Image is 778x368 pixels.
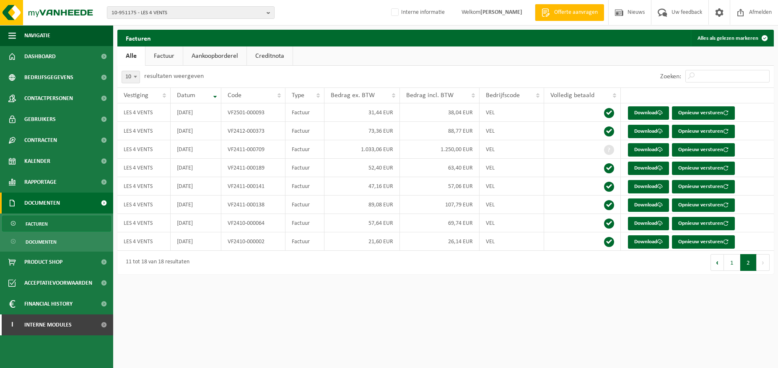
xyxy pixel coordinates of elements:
[628,106,669,120] a: Download
[24,46,56,67] span: Dashboard
[672,180,735,193] button: Opnieuw versturen
[24,293,73,314] span: Financial History
[691,30,773,46] button: Alles als gelezen markeren
[400,159,480,177] td: 63,40 EUR
[324,196,400,214] td: 89,08 EUR
[672,106,735,120] button: Opnieuw versturen
[711,254,724,271] button: Previous
[117,177,171,196] td: LES 4 VENTS
[324,214,400,232] td: 57,64 EUR
[144,73,204,80] label: resultaten weergeven
[117,30,159,46] h2: Facturen
[171,214,222,232] td: [DATE]
[221,214,285,232] td: VF2410-000064
[285,214,324,232] td: Factuur
[171,177,222,196] td: [DATE]
[400,214,480,232] td: 69,74 EUR
[24,252,62,273] span: Product Shop
[285,196,324,214] td: Factuur
[285,122,324,140] td: Factuur
[171,122,222,140] td: [DATE]
[24,25,50,46] span: Navigatie
[117,196,171,214] td: LES 4 VENTS
[324,122,400,140] td: 73,36 EUR
[324,159,400,177] td: 52,40 EUR
[389,6,445,19] label: Interne informatie
[171,159,222,177] td: [DATE]
[177,92,195,99] span: Datum
[400,140,480,159] td: 1.250,00 EUR
[171,140,222,159] td: [DATE]
[26,216,48,232] span: Facturen
[324,140,400,159] td: 1.033,06 EUR
[400,232,480,251] td: 26,14 EUR
[628,235,669,249] a: Download
[171,196,222,214] td: [DATE]
[628,143,669,157] a: Download
[292,92,304,99] span: Type
[285,232,324,251] td: Factuur
[480,122,544,140] td: VEL
[112,7,263,19] span: 10-951175 - LES 4 VENTS
[24,109,56,130] span: Gebruikers
[285,140,324,159] td: Factuur
[331,92,375,99] span: Bedrag ex. BTW
[672,162,735,175] button: Opnieuw versturen
[124,92,148,99] span: Vestiging
[535,4,604,21] a: Offerte aanvragen
[628,125,669,138] a: Download
[672,198,735,212] button: Opnieuw versturen
[2,234,111,250] a: Documenten
[171,232,222,251] td: [DATE]
[324,232,400,251] td: 21,60 EUR
[117,140,171,159] td: LES 4 VENTS
[660,73,681,80] label: Zoeken:
[228,92,241,99] span: Code
[400,177,480,196] td: 57,06 EUR
[221,232,285,251] td: VF2410-000002
[122,255,189,270] div: 11 tot 18 van 18 resultaten
[628,162,669,175] a: Download
[107,6,275,19] button: 10-951175 - LES 4 VENTS
[324,177,400,196] td: 47,16 EUR
[480,140,544,159] td: VEL
[486,92,520,99] span: Bedrijfscode
[480,214,544,232] td: VEL
[480,232,544,251] td: VEL
[221,140,285,159] td: VF2411-000709
[117,122,171,140] td: LES 4 VENTS
[628,198,669,212] a: Download
[117,214,171,232] td: LES 4 VENTS
[117,159,171,177] td: LES 4 VENTS
[221,122,285,140] td: VF2412-000373
[145,46,183,66] a: Factuur
[221,103,285,122] td: VF2501-000093
[247,46,293,66] a: Creditnota
[550,92,594,99] span: Volledig betaald
[757,254,770,271] button: Next
[24,172,57,193] span: Rapportage
[672,125,735,138] button: Opnieuw versturen
[183,46,246,66] a: Aankoopborderel
[724,254,740,271] button: 1
[171,103,222,122] td: [DATE]
[221,196,285,214] td: VF2411-000138
[400,122,480,140] td: 88,77 EUR
[285,103,324,122] td: Factuur
[221,177,285,196] td: VF2411-000141
[221,159,285,177] td: VF2411-000189
[324,103,400,122] td: 31,44 EUR
[628,217,669,230] a: Download
[672,235,735,249] button: Opnieuw versturen
[672,217,735,230] button: Opnieuw versturen
[24,67,73,88] span: Bedrijfsgegevens
[24,88,73,109] span: Contactpersonen
[740,254,757,271] button: 2
[122,71,140,83] span: 10
[117,46,145,66] a: Alle
[400,103,480,122] td: 38,04 EUR
[628,180,669,193] a: Download
[480,177,544,196] td: VEL
[285,177,324,196] td: Factuur
[480,159,544,177] td: VEL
